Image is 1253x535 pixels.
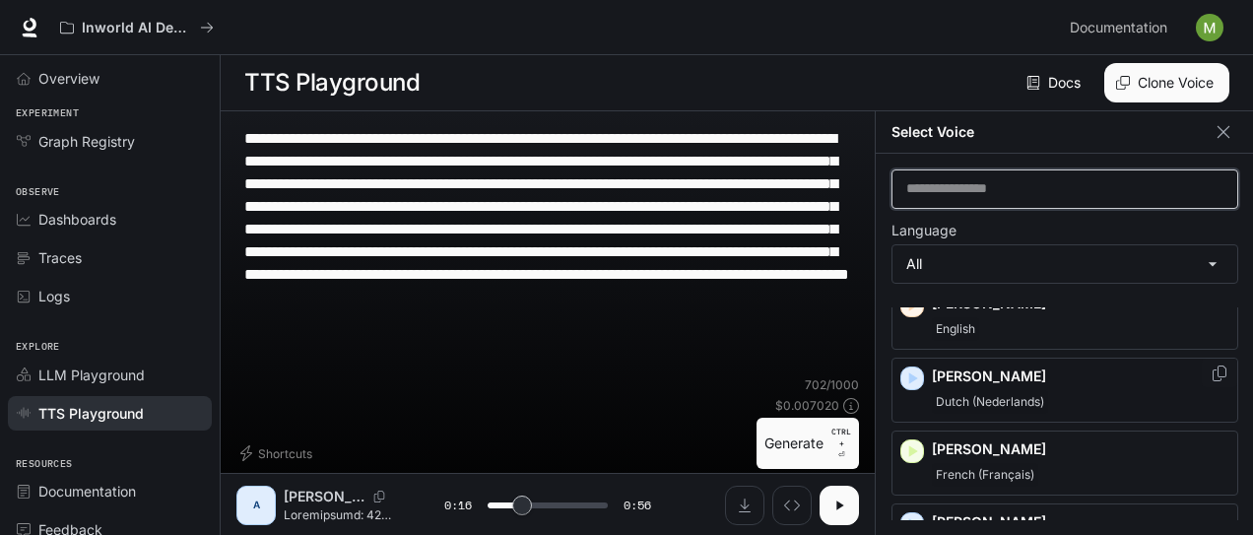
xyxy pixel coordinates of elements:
span: Dashboards [38,209,116,230]
button: Inspect [772,486,812,525]
button: GenerateCTRL +⏎ [757,418,859,469]
p: Inworld AI Demos [82,20,192,36]
span: TTS Playground [38,403,144,424]
a: TTS Playground [8,396,212,431]
p: CTRL + [831,426,851,449]
button: User avatar [1190,8,1229,47]
span: Traces [38,247,82,268]
span: Dutch (Nederlands) [932,390,1048,414]
button: Shortcuts [236,437,320,469]
button: Clone Voice [1104,63,1229,102]
p: [PERSON_NAME] [932,367,1229,386]
div: All [892,245,1237,283]
span: Overview [38,68,99,89]
img: User avatar [1196,14,1223,41]
a: Overview [8,61,212,96]
span: LLM Playground [38,365,145,385]
p: [PERSON_NAME] [284,487,365,506]
a: Documentation [8,474,212,508]
a: Docs [1022,63,1088,102]
p: Loremipsumd: 422 sitame, conse 895 adi, eli seddoe t incidi utlabor. Etd magnaaliqu enim? A 3628-... [284,506,397,523]
span: French (Français) [932,463,1038,487]
button: Download audio [725,486,764,525]
p: [PERSON_NAME] [932,512,1229,532]
span: Documentation [1070,16,1167,40]
a: Traces [8,240,212,275]
p: Language [891,224,956,237]
span: Graph Registry [38,131,135,152]
a: LLM Playground [8,358,212,392]
button: Copy Voice ID [365,491,393,502]
a: Logs [8,279,212,313]
a: Graph Registry [8,124,212,159]
a: Documentation [1062,8,1182,47]
a: Dashboards [8,202,212,236]
p: ⏎ [831,426,851,461]
div: A [240,490,272,521]
span: Logs [38,286,70,306]
button: All workspaces [51,8,223,47]
span: 0:16 [444,496,472,515]
h1: TTS Playground [244,63,420,102]
p: [PERSON_NAME] [932,439,1229,459]
span: Documentation [38,481,136,502]
button: Copy Voice ID [1210,366,1229,381]
span: English [932,317,979,341]
span: 0:56 [624,496,651,515]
